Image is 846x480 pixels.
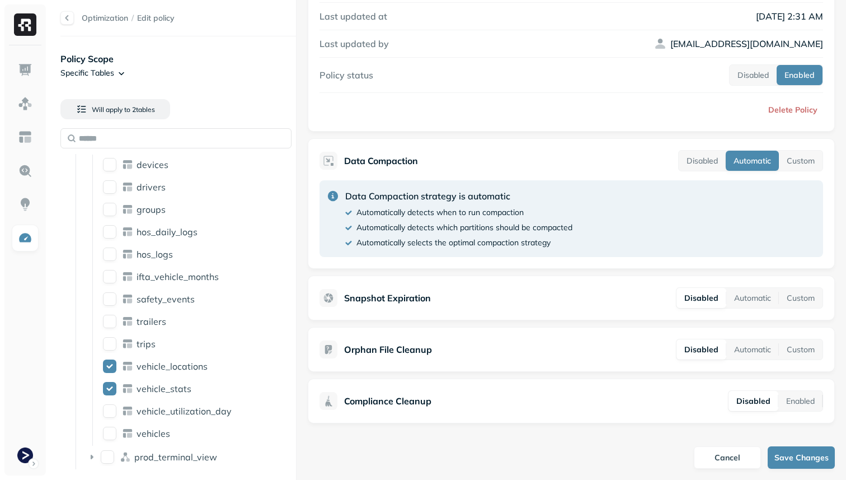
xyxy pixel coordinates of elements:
[137,181,166,193] p: drivers
[137,271,219,282] p: ifta_vehicle_months
[98,313,293,330] div: trailerstrailers
[101,450,114,464] button: prod_terminal_view
[103,225,116,239] button: hos_daily_logs
[98,201,293,218] div: groupsgroups
[18,231,32,245] img: Optimization
[344,343,432,356] p: Orphan File Cleanup
[103,203,116,216] button: groups
[779,339,822,360] button: Custom
[103,292,116,306] button: safety_events
[768,446,835,469] button: Save Changes
[82,13,128,23] a: Optimization
[319,11,387,22] label: Last updated at
[92,105,130,114] span: Will apply to
[98,245,293,263] div: hos_logshos_logs
[103,427,116,440] button: vehicles
[679,151,726,171] button: Disabled
[622,10,823,23] p: [DATE] 2:31 AM
[137,204,166,215] p: groups
[779,288,822,308] button: Custom
[98,290,293,308] div: safety_eventssafety_events
[103,382,116,395] button: vehicle_stats
[103,158,116,171] button: devices
[17,448,33,463] img: Terminal
[778,391,822,411] button: Enabled
[137,383,191,394] p: vehicle_stats
[726,288,779,308] button: Automatic
[18,164,32,178] img: Query Explorer
[344,154,418,167] p: Data Compaction
[98,335,293,353] div: tripstrips
[319,38,389,49] label: Last updated by
[356,237,551,248] p: Automatically selects the optimal compaction strategy
[82,448,292,466] div: prod_terminal_viewprod_terminal_view
[103,360,116,373] button: vehicle_locations
[103,337,116,351] button: trips
[137,226,198,237] p: hos_daily_logs
[60,99,170,119] button: Will apply to 2tables
[98,268,293,286] div: ifta_vehicle_monthsifta_vehicle_months
[98,380,293,398] div: vehicle_statsvehicle_stats
[103,248,116,261] button: hos_logs
[103,315,116,328] button: trailers
[98,178,293,196] div: driversdrivers
[60,52,296,66] p: Policy Scope
[18,130,32,145] img: Asset Explorer
[98,425,293,442] div: vehiclesvehicles
[98,402,293,420] div: vehicle_utilization_dayvehicle_utilization_day
[726,339,779,360] button: Automatic
[676,339,726,360] button: Disabled
[777,65,822,85] button: Enabled
[779,151,822,171] button: Custom
[356,207,524,218] p: Automatically detects when to run compaction
[137,316,166,327] p: trailers
[82,13,175,24] nav: breadcrumb
[137,13,175,24] span: Edit policy
[137,249,173,260] p: hos_logs
[130,105,155,114] span: 2 table s
[730,65,777,85] button: Disabled
[676,288,726,308] button: Disabled
[137,159,168,170] p: devices
[345,189,572,203] p: Data Compaction strategy is automatic
[726,151,779,171] button: Automatic
[103,270,116,283] button: ifta_vehicle_months
[98,357,293,375] div: vehicle_locationsvehicle_locations
[18,197,32,212] img: Insights
[137,406,232,417] p: vehicle_utilization_day
[759,100,823,120] button: Delete Policy
[134,451,217,463] p: prod_terminal_view
[131,13,134,24] p: /
[60,68,114,78] p: Specific Tables
[98,156,293,174] div: devicesdevices
[137,293,195,305] p: safety_events
[103,180,116,194] button: drivers
[319,69,373,81] label: Policy status
[137,361,208,372] p: vehicle_locations
[137,428,170,439] p: vehicles
[103,404,116,418] button: vehicle_utilization_day
[670,37,823,50] p: [EMAIL_ADDRESS][DOMAIN_NAME]
[694,446,761,469] button: Cancel
[344,394,431,408] p: Compliance Cleanup
[356,222,572,233] p: Automatically detects which partitions should be compacted
[344,291,431,305] p: Snapshot Expiration
[18,96,32,111] img: Assets
[137,338,156,349] p: trips
[14,13,36,36] img: Ryft
[728,391,778,411] button: Disabled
